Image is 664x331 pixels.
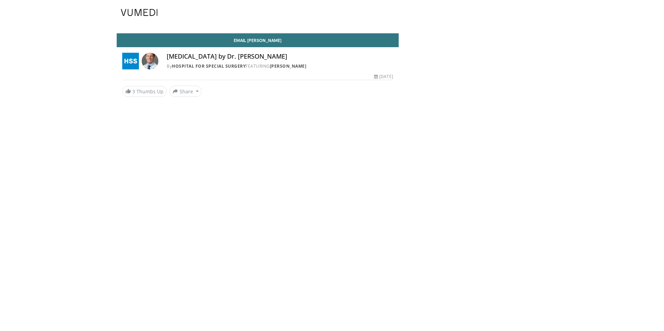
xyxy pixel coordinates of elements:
img: Avatar [142,53,158,69]
div: By FEATURING [167,63,393,69]
a: Email [PERSON_NAME] [117,33,399,47]
span: 3 [132,88,135,95]
a: 3 Thumbs Up [122,86,167,97]
img: Hospital for Special Surgery [122,53,139,69]
button: Share [169,86,202,97]
a: [PERSON_NAME] [270,63,307,69]
a: Hospital for Special Surgery [172,63,246,69]
img: VuMedi Logo [121,9,158,16]
div: [DATE] [374,74,393,80]
h4: [MEDICAL_DATA] by Dr. [PERSON_NAME] [167,53,393,60]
